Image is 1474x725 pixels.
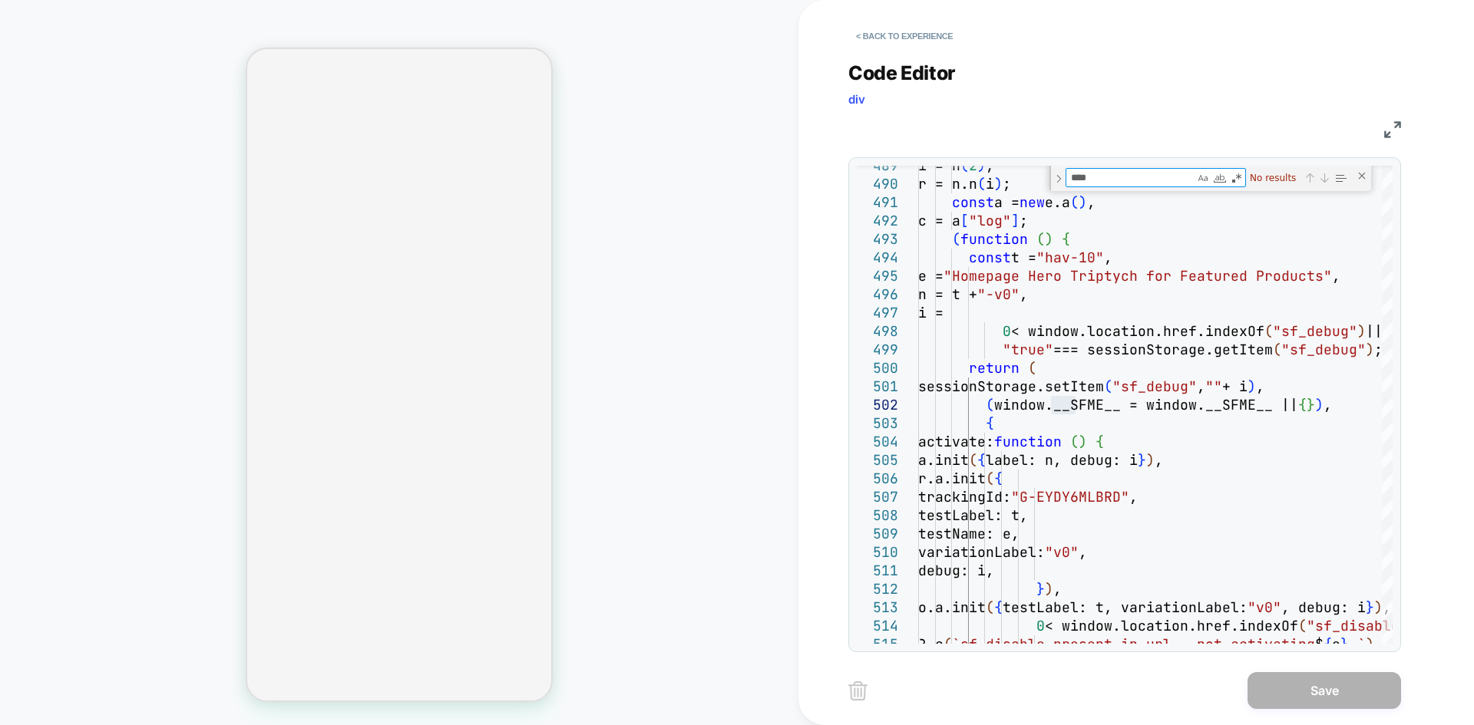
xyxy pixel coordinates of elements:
span: , [1129,488,1138,506]
span: , [1324,396,1332,414]
div: 504 [857,433,898,451]
div: Use Regular Expression (Alt+R) [1229,170,1244,186]
span: function [960,230,1028,248]
span: ? c [918,635,944,653]
span: a = [994,193,1020,211]
span: testLabel: t, variationLabel: [1003,598,1248,616]
span: { [986,414,994,432]
span: ( [1273,341,1281,358]
span: ; [1020,212,1028,229]
div: 499 [857,341,898,359]
div: Next Match (Enter) [1318,172,1330,184]
img: fullscreen [1384,121,1401,138]
div: 505 [857,451,898,470]
span: , [1053,580,1062,598]
span: trackingId: [918,488,1011,506]
span: } [1366,598,1374,616]
div: No results [1248,168,1301,187]
span: "" [1205,377,1222,395]
span: ; [1374,341,1383,358]
span: "sf_debug" [1281,341,1366,358]
span: ; [1003,175,1011,193]
span: ) [1357,322,1366,340]
div: 510 [857,543,898,562]
span: < window.location.href.indexOf [1011,322,1264,340]
span: , [1197,377,1205,395]
span: ) [1079,433,1087,450]
span: "-v0" [977,285,1020,303]
span: ) [1146,451,1155,469]
div: 490 [857,175,898,193]
span: debug: i, [918,562,994,579]
div: 514 [857,617,898,635]
span: sessionStorage.setItem [918,377,1104,395]
span: ( [952,230,960,248]
span: } [1138,451,1146,469]
span: "sf_debug" [1112,377,1197,395]
div: 503 [857,414,898,433]
div: Previous Match (Shift+Enter) [1304,172,1316,184]
span: t = [1011,249,1036,266]
span: "hav-10" [1036,249,1104,266]
span: ) [1079,193,1087,211]
span: o.a.init [918,598,986,616]
span: } [1340,635,1349,653]
span: "sf_disable" [1307,617,1408,634]
div: 496 [857,285,898,304]
span: r.a.init [918,470,986,487]
span: ( [986,598,994,616]
span: , [1256,377,1264,395]
img: delete [848,681,868,700]
div: 498 [857,322,898,341]
span: ) [994,175,1003,193]
span: return [969,359,1020,377]
span: === sessionStorage.getItem [1053,341,1273,358]
span: "G-EYDY6MLBRD" [1011,488,1129,506]
span: e.a [1045,193,1070,211]
span: [ [960,212,969,229]
span: function [994,433,1062,450]
div: Find in Selection (Alt+L) [1332,170,1349,186]
span: ( [986,396,994,414]
span: 0 [1003,322,1011,340]
span: { [1062,230,1070,248]
span: , [1332,267,1340,285]
span: r = n.n [918,175,977,193]
span: ( [1070,433,1079,450]
div: 511 [857,562,898,580]
span: testLabel: t, [918,506,1028,524]
span: ( [1070,193,1079,211]
span: i [986,175,994,193]
span: , [1020,285,1028,303]
div: 497 [857,304,898,322]
div: 491 [857,193,898,212]
div: Toggle Replace [1052,166,1066,191]
span: ) [1045,580,1053,598]
div: 506 [857,470,898,488]
span: variationLabel: [918,543,1045,561]
span: { [977,451,986,469]
span: || [1366,322,1383,340]
div: 508 [857,506,898,525]
div: 515 [857,635,898,654]
span: ) [1248,377,1256,395]
span: { [1324,635,1332,653]
div: 513 [857,598,898,617]
span: } [1307,396,1315,414]
span: i = [918,304,944,321]
span: < window.location.href.indexOf [1045,617,1298,634]
span: "Homepage Hero Triptych for Featured Products" [944,267,1332,285]
span: ) [1374,598,1383,616]
span: ( [986,470,994,487]
div: Close (Escape) [1356,170,1368,182]
span: ( [977,175,986,193]
div: 507 [857,488,898,506]
span: ( [1036,230,1045,248]
span: ( [1028,359,1036,377]
div: Match Whole Word (Alt+W) [1212,170,1228,186]
span: $ [1315,635,1324,653]
div: 495 [857,267,898,285]
button: < Back to experience [848,24,960,48]
span: { [994,598,1003,616]
span: const [969,249,1011,266]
